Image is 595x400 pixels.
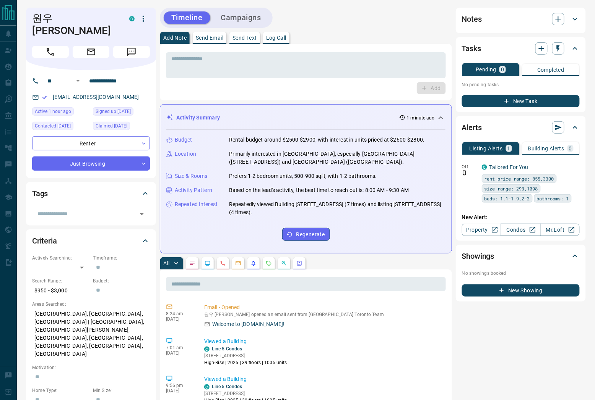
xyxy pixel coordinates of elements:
p: Rental budget around $2500-$2900, with interest in units priced at $2600-$2800. [229,136,424,144]
h2: Notes [462,13,482,25]
p: Repeated Interest [175,200,218,208]
svg: Agent Actions [296,260,302,266]
p: $950 - $3,000 [32,284,89,297]
svg: Notes [189,260,195,266]
p: Location [175,150,196,158]
p: [DATE] [166,316,193,322]
span: Call [32,46,69,58]
p: Completed [537,67,564,73]
div: Renter [32,136,150,150]
svg: Email Verified [42,95,47,100]
div: Thu Sep 18 2025 [32,122,89,132]
a: Condos [501,224,540,236]
p: 1 [507,146,510,151]
p: [STREET_ADDRESS] [204,352,287,359]
div: Tue Oct 14 2025 [32,107,89,118]
p: 0 [569,146,572,151]
div: Tasks [462,39,580,58]
span: beds: 1.1-1.9,2-2 [484,195,530,202]
div: Alerts [462,118,580,137]
p: Add Note [163,35,187,40]
p: New Alert: [462,213,580,221]
p: [DATE] [166,350,193,356]
span: Email [73,46,109,58]
button: New Task [462,95,580,107]
a: Mr.Loft [540,224,580,236]
p: No showings booked [462,270,580,277]
p: Based on the lead's activity, the best time to reach out is: 8:00 AM - 9:30 AM [229,186,409,194]
p: Off [462,163,477,170]
div: Sat Aug 30 2025 [93,107,150,118]
p: No pending tasks [462,79,580,90]
h2: Tags [32,187,48,200]
h1: 원우 [PERSON_NAME] [32,12,118,37]
span: bathrooms: 1 [537,195,569,202]
p: Send Text [232,35,257,40]
div: Notes [462,10,580,28]
span: rent price range: 855,3300 [484,175,554,182]
p: High-Rise | 2025 | 39 floors | 1005 units [204,359,287,366]
p: Primarily interested in [GEOGRAPHIC_DATA], especially [GEOGRAPHIC_DATA] ([STREET_ADDRESS]) and [G... [229,150,445,166]
span: Claimed [DATE] [96,122,127,130]
p: All [163,261,169,266]
p: Actively Searching: [32,255,89,261]
p: Home Type: [32,387,89,394]
div: condos.ca [482,165,487,170]
p: 8:24 am [166,311,193,316]
p: Email - Opened [204,303,443,311]
p: Timeframe: [93,255,150,261]
p: [DATE] [166,388,193,394]
p: 7:01 am [166,345,193,350]
div: Just Browsing [32,156,150,171]
p: Motivation: [32,364,150,371]
p: Send Email [196,35,223,40]
div: condos.ca [204,347,210,352]
a: [EMAIL_ADDRESS][DOMAIN_NAME] [53,94,139,100]
button: New Showing [462,284,580,297]
a: Property [462,224,501,236]
p: Log Call [266,35,286,40]
h2: Tasks [462,42,481,55]
p: Pending [476,67,496,72]
p: [GEOGRAPHIC_DATA], [GEOGRAPHIC_DATA], [GEOGRAPHIC_DATA] | [GEOGRAPHIC_DATA], [GEOGRAPHIC_DATA][PE... [32,308,150,360]
p: Repeatedly viewed Building [STREET_ADDRESS] (7 times) and listing [STREET_ADDRESS] (4 times). [229,200,445,216]
p: [STREET_ADDRESS] [204,390,287,397]
h2: Alerts [462,121,482,134]
p: Budget [175,136,192,144]
span: Message [113,46,150,58]
div: Tags [32,184,150,203]
button: Campaigns [213,11,269,24]
p: 1 minute ago [407,115,435,121]
button: Open [73,76,83,85]
span: Active 1 hour ago [35,108,71,115]
p: Budget: [93,277,150,284]
p: Activity Pattern [175,186,212,194]
button: Timeline [164,11,210,24]
p: Search Range: [32,277,89,284]
svg: Requests [266,260,272,266]
svg: Push Notification Only [462,170,467,176]
svg: Opportunities [281,260,287,266]
a: Tailored For You [489,164,528,170]
svg: Calls [220,260,226,266]
p: Size & Rooms [175,172,208,180]
p: Building Alerts [528,146,564,151]
span: size range: 293,1098 [484,185,538,192]
p: Areas Searched: [32,301,150,308]
a: Line 5 Condos [212,384,242,389]
h2: Criteria [32,235,57,247]
p: Listing Alerts [470,146,503,151]
div: Showings [462,247,580,265]
p: 9:56 pm [166,383,193,388]
div: Activity Summary1 minute ago [166,111,445,125]
div: condos.ca [204,384,210,390]
span: Contacted [DATE] [35,122,71,130]
p: 원우 [PERSON_NAME] opened an email sent from [GEOGRAPHIC_DATA] Toronto Team [204,311,443,318]
div: Sat Aug 30 2025 [93,122,150,132]
h2: Showings [462,250,494,262]
p: Activity Summary [176,114,220,122]
a: Line 5 Condos [212,346,242,352]
p: 0 [501,67,504,72]
span: Signed up [DATE] [96,108,131,115]
svg: Emails [235,260,241,266]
